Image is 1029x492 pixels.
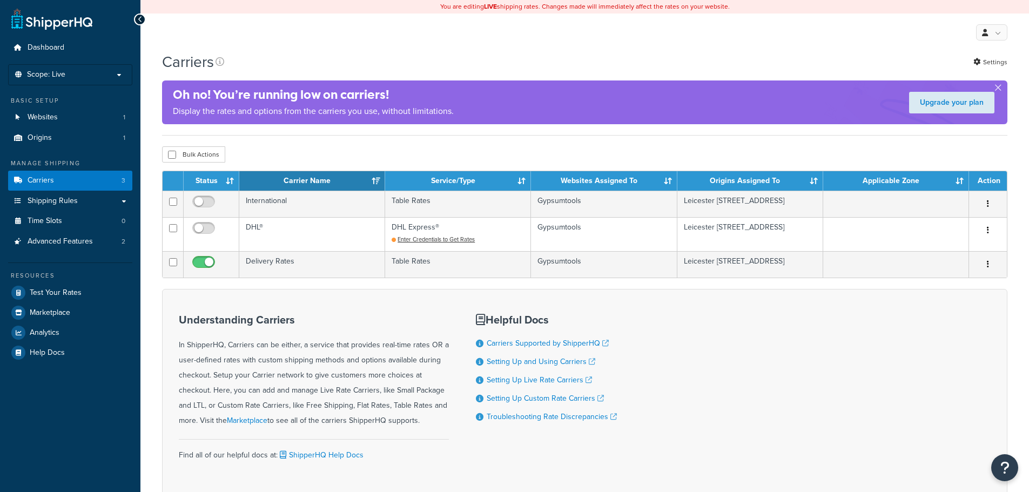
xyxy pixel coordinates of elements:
[227,415,267,426] a: Marketplace
[28,237,93,246] span: Advanced Features
[30,288,82,298] span: Test Your Rates
[677,217,823,251] td: Leicester [STREET_ADDRESS]
[28,113,58,122] span: Websites
[122,217,125,226] span: 0
[476,314,617,326] h3: Helpful Docs
[823,171,969,191] th: Applicable Zone: activate to sort column ascending
[398,235,475,244] span: Enter Credentials to Get Rates
[30,308,70,318] span: Marketplace
[8,303,132,322] a: Marketplace
[385,171,531,191] th: Service/Type: activate to sort column ascending
[677,191,823,217] td: Leicester [STREET_ADDRESS]
[30,348,65,358] span: Help Docs
[677,171,823,191] th: Origins Assigned To: activate to sort column ascending
[8,211,132,231] li: Time Slots
[8,107,132,127] a: Websites 1
[8,211,132,231] a: Time Slots 0
[8,128,132,148] a: Origins 1
[122,237,125,246] span: 2
[278,449,364,461] a: ShipperHQ Help Docs
[179,439,449,463] div: Find all of our helpful docs at:
[8,191,132,211] a: Shipping Rules
[8,271,132,280] div: Resources
[179,314,449,326] h3: Understanding Carriers
[28,217,62,226] span: Time Slots
[487,338,609,349] a: Carriers Supported by ShipperHQ
[162,51,214,72] h1: Carriers
[8,38,132,58] a: Dashboard
[487,374,592,386] a: Setting Up Live Rate Carriers
[123,133,125,143] span: 1
[385,191,531,217] td: Table Rates
[487,411,617,422] a: Troubleshooting Rate Discrepancies
[239,217,385,251] td: DHL®
[531,171,677,191] th: Websites Assigned To: activate to sort column ascending
[28,133,52,143] span: Origins
[8,96,132,105] div: Basic Setup
[531,251,677,278] td: Gypsumtools
[8,343,132,362] a: Help Docs
[8,232,132,252] a: Advanced Features 2
[27,70,65,79] span: Scope: Live
[677,251,823,278] td: Leicester [STREET_ADDRESS]
[8,128,132,148] li: Origins
[173,104,454,119] p: Display the rates and options from the carriers you use, without limitations.
[991,454,1018,481] button: Open Resource Center
[8,232,132,252] li: Advanced Features
[392,235,475,244] a: Enter Credentials to Get Rates
[909,92,994,113] a: Upgrade your plan
[8,283,132,302] a: Test Your Rates
[385,217,531,251] td: DHL Express®
[28,43,64,52] span: Dashboard
[173,86,454,104] h4: Oh no! You’re running low on carriers!
[162,146,225,163] button: Bulk Actions
[8,171,132,191] li: Carriers
[179,314,449,428] div: In ShipperHQ, Carriers can be either, a service that provides real-time rates OR a user-defined r...
[973,55,1007,70] a: Settings
[8,323,132,342] a: Analytics
[484,2,497,11] b: LIVE
[385,251,531,278] td: Table Rates
[184,171,239,191] th: Status: activate to sort column ascending
[239,191,385,217] td: International
[487,356,595,367] a: Setting Up and Using Carriers
[30,328,59,338] span: Analytics
[28,176,54,185] span: Carriers
[531,217,677,251] td: Gypsumtools
[28,197,78,206] span: Shipping Rules
[8,171,132,191] a: Carriers 3
[8,159,132,168] div: Manage Shipping
[11,8,92,30] a: ShipperHQ Home
[969,171,1007,191] th: Action
[531,191,677,217] td: Gypsumtools
[123,113,125,122] span: 1
[122,176,125,185] span: 3
[239,251,385,278] td: Delivery Rates
[487,393,604,404] a: Setting Up Custom Rate Carriers
[8,107,132,127] li: Websites
[239,171,385,191] th: Carrier Name: activate to sort column ascending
